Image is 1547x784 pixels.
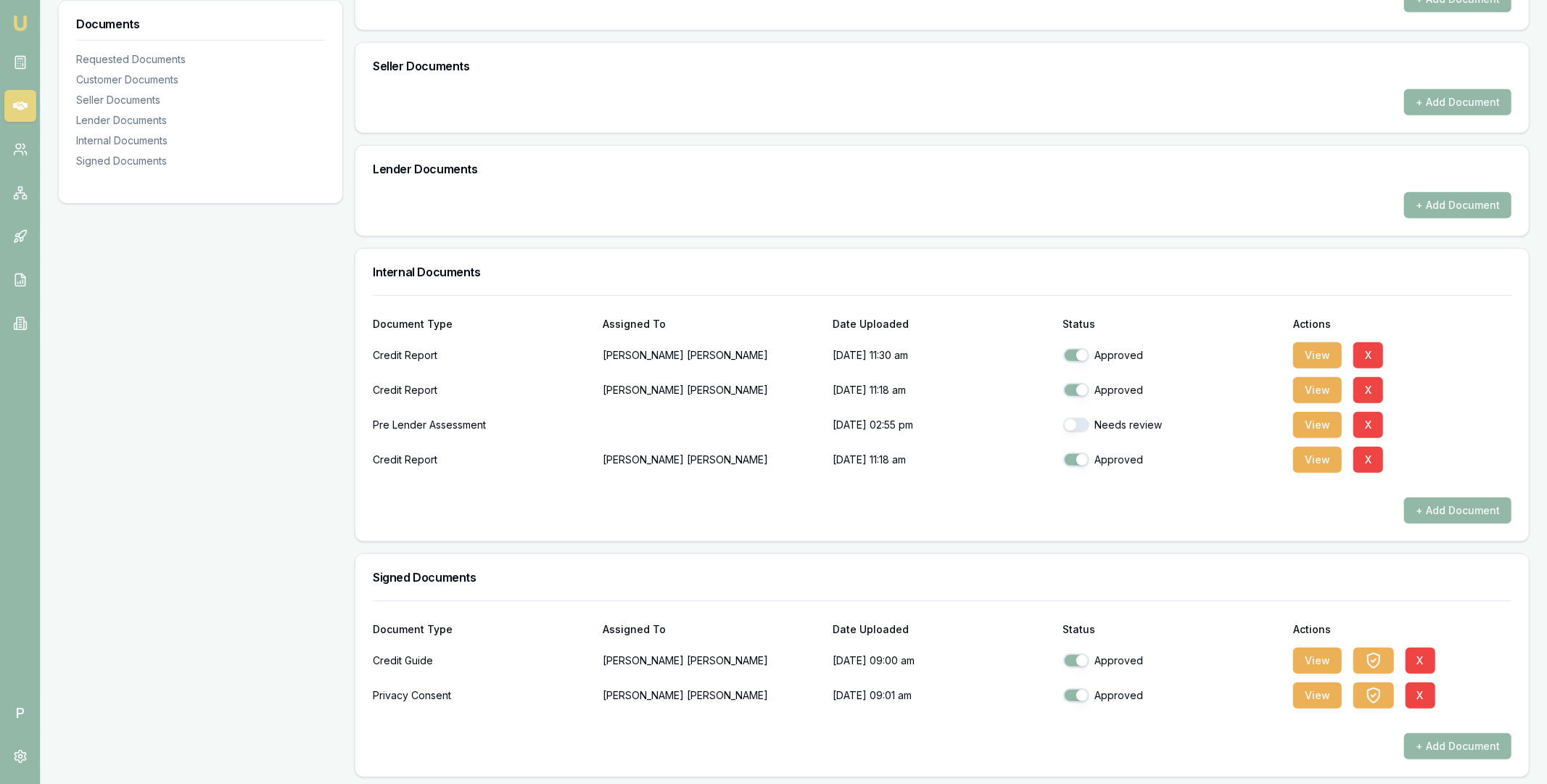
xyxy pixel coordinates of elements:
div: Lender Documents [76,113,325,128]
button: X [1353,447,1383,473]
h3: Seller Documents [373,60,1511,72]
button: + Add Document [1404,192,1511,218]
button: View [1293,377,1342,403]
div: Date Uploaded [833,319,1051,329]
div: Credit Report [373,341,591,370]
button: + Add Document [1404,498,1511,524]
div: Status [1063,624,1282,635]
div: Approved [1063,653,1282,668]
div: Internal Documents [76,133,325,148]
div: Assigned To [603,624,821,635]
p: [DATE] 09:00 am [833,646,1051,675]
div: Privacy Consent [373,681,591,710]
div: Document Type [373,319,591,329]
div: Credit Report [373,445,591,474]
button: + Add Document [1404,89,1511,115]
p: [DATE] 09:01 am [833,681,1051,710]
button: View [1293,648,1342,674]
button: X [1353,412,1383,438]
h3: Documents [76,18,325,30]
div: Customer Documents [76,73,325,87]
p: [DATE] 02:55 pm [833,410,1051,440]
div: Approved [1063,688,1282,703]
button: View [1293,447,1342,473]
span: P [4,697,36,729]
div: Approved [1063,383,1282,397]
div: Credit Guide [373,646,591,675]
div: Pre Lender Assessment [373,410,591,440]
div: Credit Report [373,376,591,405]
p: [DATE] 11:18 am [833,376,1051,405]
button: X [1406,682,1435,709]
div: Actions [1293,319,1511,329]
div: Requested Documents [76,52,325,67]
h3: Internal Documents [373,266,1511,278]
div: Approved [1063,348,1282,363]
button: X [1406,648,1435,674]
div: Needs review [1063,418,1282,432]
p: [PERSON_NAME] [PERSON_NAME] [603,445,821,474]
p: [PERSON_NAME] [PERSON_NAME] [603,376,821,405]
div: Document Type [373,624,591,635]
button: X [1353,377,1383,403]
h3: Lender Documents [373,163,1511,175]
div: Approved [1063,453,1282,467]
div: Date Uploaded [833,624,1051,635]
img: emu-icon-u.png [12,15,29,32]
div: Signed Documents [76,154,325,168]
button: View [1293,682,1342,709]
p: [DATE] 11:30 am [833,341,1051,370]
button: X [1353,342,1383,368]
div: Actions [1293,624,1511,635]
p: [PERSON_NAME] [PERSON_NAME] [603,681,821,710]
button: View [1293,412,1342,438]
button: View [1293,342,1342,368]
div: Assigned To [603,319,821,329]
p: [PERSON_NAME] [PERSON_NAME] [603,341,821,370]
p: [DATE] 11:18 am [833,445,1051,474]
h3: Signed Documents [373,572,1511,583]
p: [PERSON_NAME] [PERSON_NAME] [603,646,821,675]
div: Seller Documents [76,93,325,107]
div: Status [1063,319,1282,329]
button: + Add Document [1404,733,1511,759]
